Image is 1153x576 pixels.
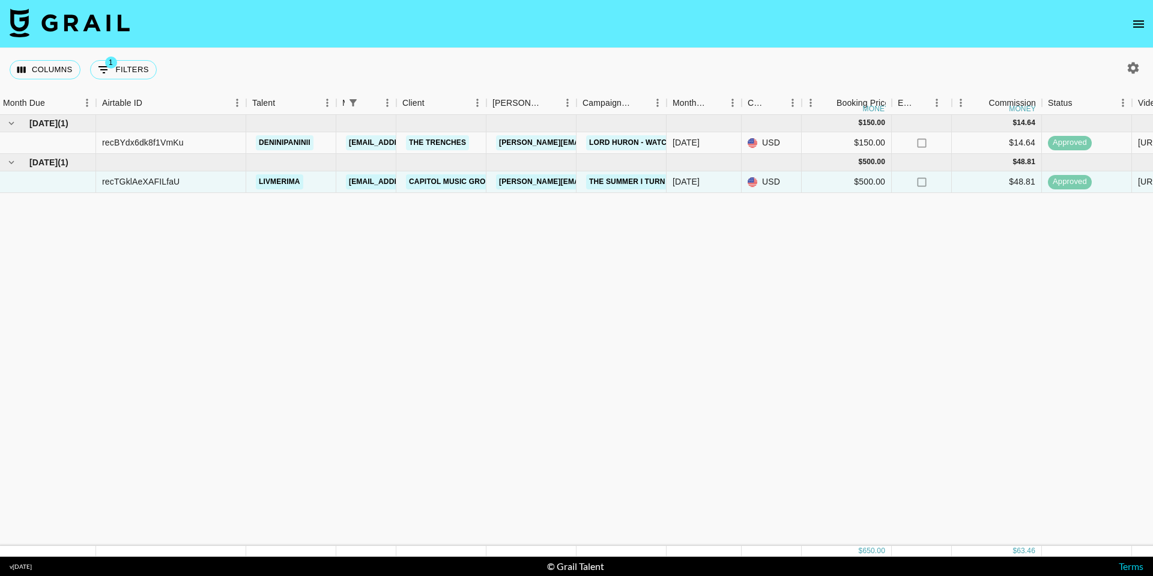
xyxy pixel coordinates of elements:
[583,91,632,115] div: Campaign (Type)
[802,171,892,193] div: $500.00
[862,546,885,556] div: 650.00
[345,94,362,111] button: Show filters
[820,94,837,111] button: Sort
[256,135,313,150] a: deninipaninii
[673,176,700,188] div: Aug '25
[246,91,336,115] div: Talent
[898,91,915,115] div: Expenses: Remove Commission?
[1114,94,1132,112] button: Menu
[228,94,246,112] button: Menu
[859,546,863,556] div: $
[859,118,863,128] div: $
[632,94,649,111] button: Sort
[425,94,441,111] button: Sort
[742,171,802,193] div: USD
[318,94,336,112] button: Menu
[105,57,117,69] span: 1
[345,94,362,111] div: 1 active filter
[802,94,820,112] button: Menu
[275,94,292,111] button: Sort
[1017,118,1035,128] div: 14.64
[915,94,931,111] button: Sort
[468,94,486,112] button: Menu
[547,560,604,572] div: © Grail Talent
[102,91,142,115] div: Airtable ID
[396,91,486,115] div: Client
[802,132,892,154] div: $150.00
[402,91,425,115] div: Client
[102,176,180,188] div: recTGklAeXAFILfaU
[988,91,1036,115] div: Commission
[576,91,667,115] div: Campaign (Type)
[1012,118,1017,128] div: $
[707,94,724,111] button: Sort
[586,174,869,189] a: The Summer I Turn Pretty - [PERSON_NAME] + Who's your Boyfriend
[649,94,667,112] button: Menu
[252,91,275,115] div: Talent
[3,154,20,171] button: hide children
[952,94,970,112] button: Menu
[90,60,157,79] button: Show filters
[748,91,767,115] div: Currency
[742,132,802,154] div: USD
[862,157,885,167] div: 500.00
[1048,137,1092,149] span: approved
[406,135,469,150] a: The Trenches
[862,118,885,128] div: 150.00
[1119,560,1143,572] a: Terms
[378,94,396,112] button: Menu
[102,136,184,149] div: recBYdx6dk8f1VmKu
[58,156,68,168] span: ( 1 )
[58,117,68,129] span: ( 1 )
[29,156,58,168] span: [DATE]
[952,171,1042,193] div: $48.81
[96,91,246,115] div: Airtable ID
[1012,546,1017,556] div: $
[1009,105,1036,112] div: money
[1017,546,1035,556] div: 63.46
[496,135,692,150] a: [PERSON_NAME][EMAIL_ADDRESS][DOMAIN_NAME]
[724,94,742,112] button: Menu
[492,91,542,115] div: [PERSON_NAME]
[10,60,80,79] button: Select columns
[767,94,784,111] button: Sort
[486,91,576,115] div: Booker
[673,136,700,149] div: Jul '25
[256,174,303,189] a: livmerima
[3,115,20,132] button: hide children
[1127,12,1151,36] button: open drawer
[3,91,45,115] div: Month Due
[1073,94,1089,111] button: Sort
[362,94,378,111] button: Sort
[346,135,542,150] a: [EMAIL_ADDRESS][PERSON_NAME][DOMAIN_NAME]
[1048,91,1073,115] div: Status
[342,91,345,115] div: Manager
[29,117,58,129] span: [DATE]
[346,174,542,189] a: [EMAIL_ADDRESS][PERSON_NAME][DOMAIN_NAME]
[784,94,802,112] button: Menu
[1042,91,1132,115] div: Status
[1012,157,1017,167] div: $
[78,94,96,112] button: Menu
[928,94,946,112] button: Menu
[952,132,1042,154] div: $14.64
[496,174,692,189] a: [PERSON_NAME][EMAIL_ADDRESS][DOMAIN_NAME]
[1048,176,1092,188] span: approved
[406,174,498,189] a: Capitol Music Group
[10,563,32,571] div: v [DATE]
[863,105,890,112] div: money
[892,91,952,115] div: Expenses: Remove Commission?
[667,91,742,115] div: Month Due
[558,94,576,112] button: Menu
[10,8,130,37] img: Grail Talent
[837,91,889,115] div: Booking Price
[1017,157,1035,167] div: 48.81
[542,94,558,111] button: Sort
[45,94,62,111] button: Sort
[336,91,396,115] div: Manager
[673,91,707,115] div: Month Due
[142,94,159,111] button: Sort
[586,135,701,150] a: Lord Huron - Watch Me Go
[742,91,802,115] div: Currency
[859,157,863,167] div: $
